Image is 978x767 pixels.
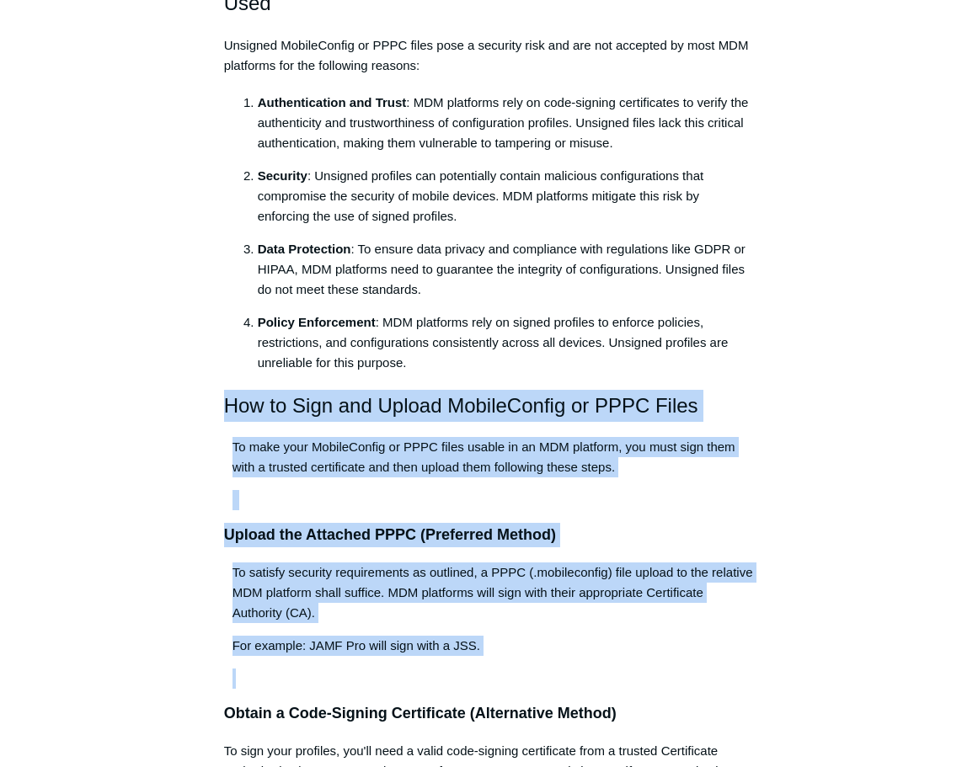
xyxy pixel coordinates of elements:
strong: Security [258,168,307,183]
p: For example: JAMF Pro will sign with a JSS. [224,636,755,656]
p: : MDM platforms rely on code-signing certificates to verify the authenticity and trustworthiness ... [258,93,755,153]
p: : MDM platforms rely on signed profiles to enforce policies, restrictions, and configurations con... [258,312,755,373]
span: How to Sign and Upload MobileConfig or PPPC Files [224,394,698,417]
strong: Data Protection [258,242,351,256]
p: : To ensure data privacy and compliance with regulations like GDPR or HIPAA, MDM platforms need t... [258,239,755,300]
strong: Authentication and Trust [258,95,407,109]
strong: Policy Enforcement [258,315,376,329]
p: : Unsigned profiles can potentially contain malicious configurations that compromise the security... [258,166,755,226]
h3: Upload the Attached PPPC (Preferred Method) [224,523,755,547]
p: Unsigned MobileConfig or PPPC files pose a security risk and are not accepted by most MDM platfor... [224,35,755,76]
p: To satisfy security requirements as outlined, a PPPC (.mobileconfig) file upload to the relative ... [224,562,755,623]
p: To make your MobileConfig or PPPC files usable in an MDM platform, you must sign them with a trus... [224,437,755,477]
h3: Obtain a Code-Signing Certificate (Alternative Method) [224,701,755,726]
